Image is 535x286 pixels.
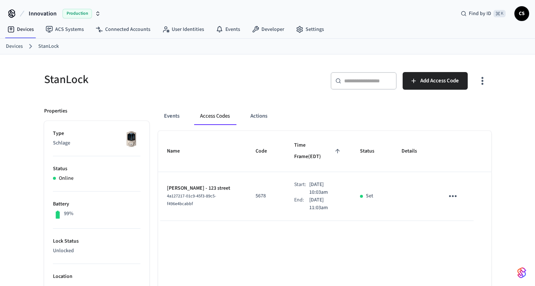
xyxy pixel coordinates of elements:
span: CS [515,7,528,20]
a: Settings [290,23,330,36]
button: Events [158,107,185,125]
button: CS [514,6,529,21]
button: Actions [245,107,273,125]
span: Name [167,146,189,157]
img: Schlage Sense Smart Deadbolt with Camelot Trim, Front [122,130,140,148]
span: 4a127217-01c9-45f3-89c5-f496e4bcabbf [167,193,216,207]
p: Properties [44,107,67,115]
p: Lock Status [53,237,140,245]
span: Time Frame(EDT) [294,140,342,163]
span: Production [63,9,92,18]
p: Set [366,192,373,200]
p: Location [53,273,140,280]
a: Connected Accounts [90,23,156,36]
span: Status [360,146,384,157]
a: Devices [1,23,40,36]
p: Status [53,165,140,173]
div: End: [294,196,309,212]
p: [DATE] 10:03am [309,181,342,196]
p: [PERSON_NAME] - 123 street [167,185,238,192]
p: 5678 [256,192,277,200]
button: Access Codes [194,107,236,125]
p: Battery [53,200,140,208]
div: Start: [294,181,309,196]
a: Developer [246,23,290,36]
span: Find by ID [469,10,491,17]
a: User Identities [156,23,210,36]
img: SeamLogoGradient.69752ec5.svg [517,267,526,279]
p: Schlage [53,139,140,147]
div: Find by ID⌘ K [455,7,511,20]
p: Online [59,175,74,182]
a: Events [210,23,246,36]
span: Innovation [29,9,57,18]
h5: StanLock [44,72,263,87]
span: Code [256,146,277,157]
p: [DATE] 11:03am [309,196,342,212]
p: 99% [64,210,74,218]
button: Add Access Code [403,72,468,90]
div: ant example [158,107,491,125]
a: ACS Systems [40,23,90,36]
a: StanLock [38,43,59,50]
p: Unlocked [53,247,140,255]
a: Devices [6,43,23,50]
span: Details [402,146,427,157]
span: Add Access Code [420,76,459,86]
table: sticky table [158,131,491,221]
p: Type [53,130,140,137]
span: ⌘ K [493,10,506,17]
